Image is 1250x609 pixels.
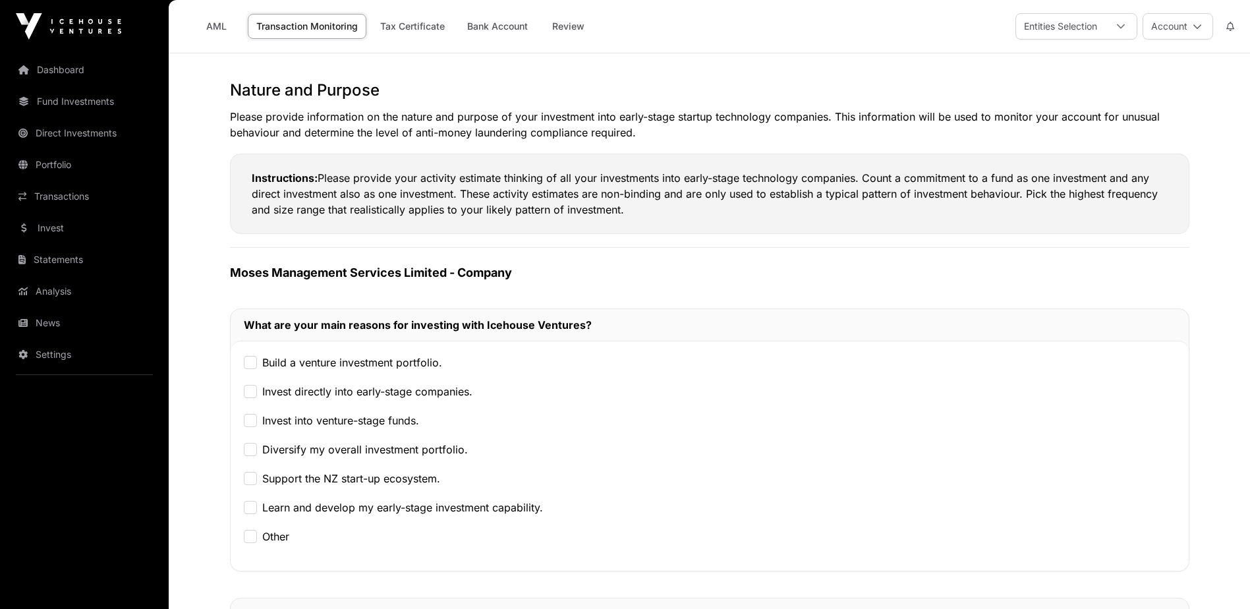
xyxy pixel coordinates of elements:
[16,13,121,40] img: Icehouse Ventures Logo
[262,355,442,370] label: Build a venture investment portfolio.
[230,80,1189,101] h2: Nature and Purpose
[190,14,242,39] a: AML
[262,442,468,457] label: Diversify my overall investment portfolio.
[248,14,366,39] a: Transaction Monitoring
[11,214,158,243] a: Invest
[459,14,536,39] a: Bank Account
[262,529,289,544] label: Other
[252,170,1168,217] p: Please provide your activity estimate thinking of all your investments into early-stage technolog...
[11,277,158,306] a: Analysis
[230,264,1189,282] h3: Moses Management Services Limited - Company
[262,413,419,428] label: Invest into venture-stage funds.
[244,317,1176,333] h2: What are your main reasons for investing with Icehouse Ventures?
[11,87,158,116] a: Fund Investments
[252,171,318,185] strong: Instructions:
[262,500,543,515] label: Learn and develop my early-stage investment capability.
[11,182,158,211] a: Transactions
[1143,13,1213,40] button: Account
[1016,14,1105,39] div: Entities Selection
[542,14,594,39] a: Review
[11,150,158,179] a: Portfolio
[11,119,158,148] a: Direct Investments
[230,109,1189,140] p: Please provide information on the nature and purpose of your investment into early-stage startup ...
[11,308,158,337] a: News
[11,340,158,369] a: Settings
[262,384,472,399] label: Invest directly into early-stage companies.
[372,14,453,39] a: Tax Certificate
[11,55,158,84] a: Dashboard
[262,471,440,486] label: Support the NZ start-up ecosystem.
[11,245,158,274] a: Statements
